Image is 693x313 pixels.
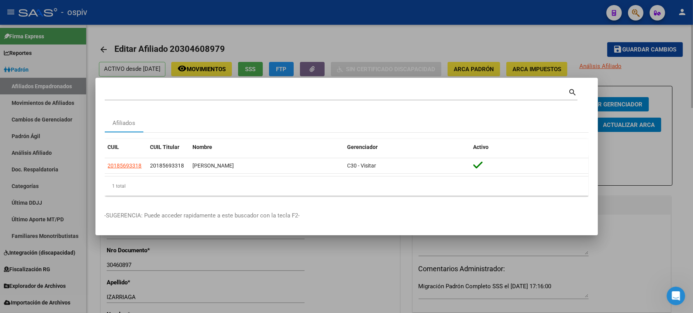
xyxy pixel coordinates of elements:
[193,161,341,170] div: [PERSON_NAME]
[105,139,147,156] datatable-header-cell: CUIL
[108,144,119,150] span: CUIL
[667,287,685,305] iframe: Intercom live chat
[190,139,344,156] datatable-header-cell: Nombre
[108,162,142,169] span: 20185693318
[347,144,378,150] span: Gerenciador
[147,139,190,156] datatable-header-cell: CUIL Titular
[193,144,213,150] span: Nombre
[569,87,577,96] mat-icon: search
[473,144,489,150] span: Activo
[105,176,589,196] div: 1 total
[112,119,135,128] div: Afiliados
[347,162,376,169] span: C30 - Visitar
[344,139,470,156] datatable-header-cell: Gerenciador
[470,139,589,156] datatable-header-cell: Activo
[150,144,180,150] span: CUIL Titular
[105,211,589,220] p: -SUGERENCIA: Puede acceder rapidamente a este buscador con la tecla F2-
[150,162,184,169] span: 20185693318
